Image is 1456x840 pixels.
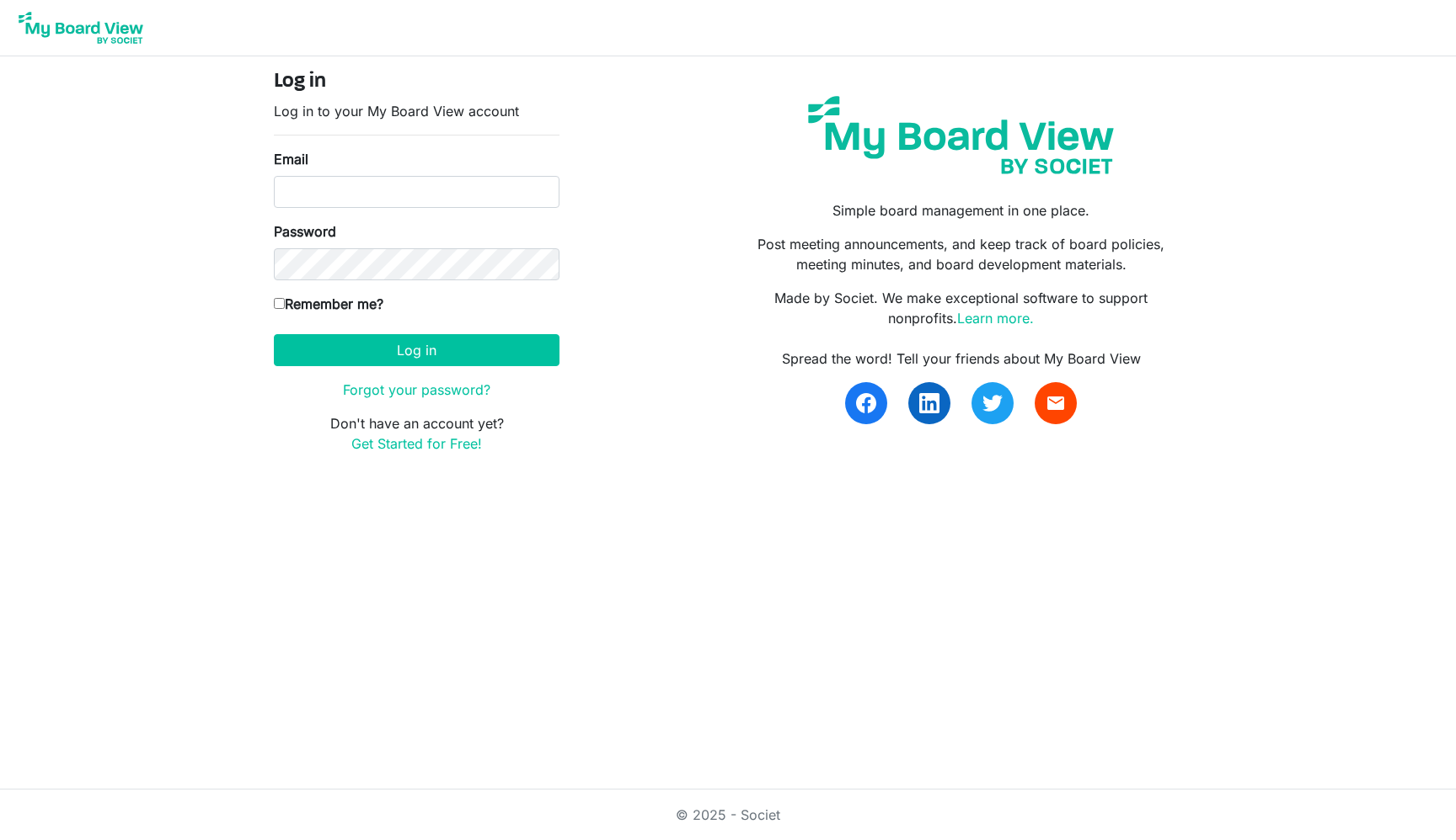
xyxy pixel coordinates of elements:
img: facebook.svg [856,393,876,413]
p: Made by Societ. We make exceptional software to support nonprofits. [741,288,1182,328]
a: email [1035,382,1077,424]
label: Password [274,221,336,242]
h4: Log in [274,70,559,94]
input: Remember me? [274,298,285,309]
label: Remember me? [274,294,383,314]
a: Get Started for Free! [351,435,482,452]
span: email [1046,393,1066,413]
a: Learn more. [957,310,1034,327]
p: Post meeting announcements, and keep track of board policies, meeting minutes, and board developm... [741,234,1182,274]
button: Log in [274,334,559,366]
a: © 2025 - Societ [676,806,780,823]
img: my-board-view-societ.svg [795,83,1127,187]
img: My Board View Logo [13,7,148,49]
p: Simple board management in one place. [741,200,1182,221]
p: Log in to your My Board View account [274,101,559,121]
img: twitter.svg [982,393,1003,413]
img: linkedin.svg [919,393,939,413]
p: Don't have an account yet? [274,413,559,454]
div: Spread the word! Tell your friends about My Board View [741,348,1182,369]
a: Forgot your password? [343,381,490,398]
label: Email [274,149,308,169]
